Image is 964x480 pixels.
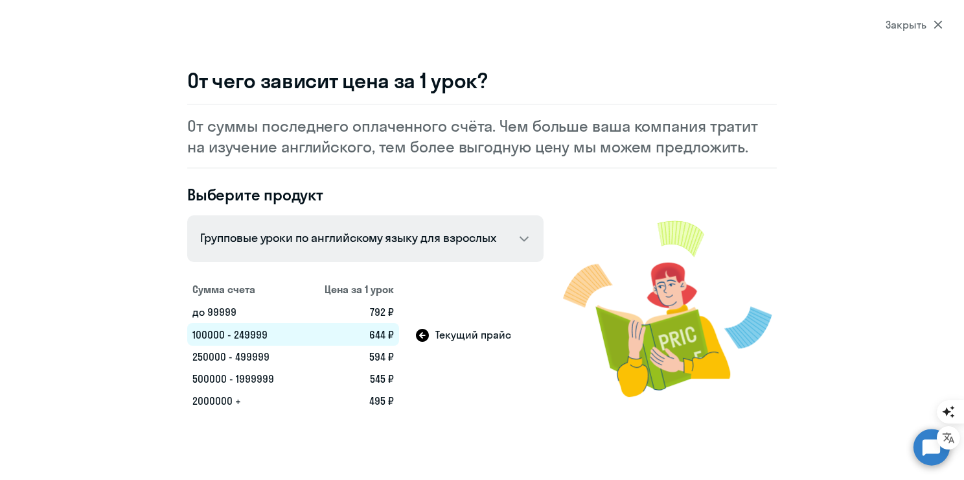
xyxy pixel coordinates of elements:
[301,390,399,412] td: 495 ₽
[563,205,777,412] img: modal-image.png
[187,67,777,93] h3: От чего зависит цена за 1 урок?
[187,346,301,368] td: 250000 - 499999
[187,368,301,390] td: 500000 - 1999999
[187,301,301,323] td: до 99999
[187,390,301,412] td: 2000000 +
[301,323,399,346] td: 644 ₽
[187,278,301,301] th: Сумма счета
[886,17,943,32] div: Закрыть
[187,323,301,346] td: 100000 - 249999
[301,301,399,323] td: 792 ₽
[301,278,399,301] th: Цена за 1 урок
[399,323,544,346] td: Текущий прайс
[301,368,399,390] td: 545 ₽
[187,115,777,157] p: От суммы последнего оплаченного счёта. Чем больше ваша компания тратит на изучение английского, т...
[301,346,399,368] td: 594 ₽
[187,184,544,205] h4: Выберите продукт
